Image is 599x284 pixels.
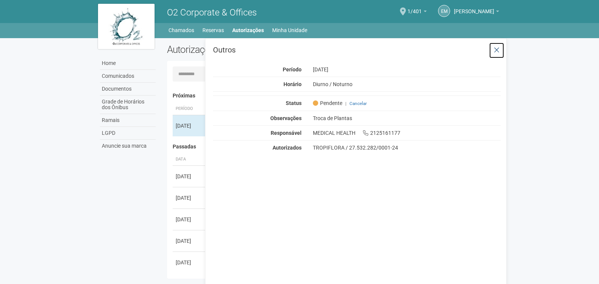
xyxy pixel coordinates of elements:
a: Documentos [100,83,156,96]
strong: Período [283,66,302,73]
h4: Passadas [173,144,496,150]
a: Chamados [169,25,194,35]
a: 1/401 [408,9,427,15]
strong: Observações [270,115,302,121]
span: O2 Corporate & Offices [167,7,257,18]
div: [DATE] [176,259,204,266]
th: Período [173,103,207,115]
a: Home [100,57,156,70]
div: [DATE] [176,216,204,223]
div: Troca de Plantas [307,115,507,122]
div: [DATE] [176,237,204,245]
a: [PERSON_NAME] [454,9,499,15]
span: | [345,101,346,106]
div: [DATE] [307,66,507,73]
th: Data [173,153,207,166]
a: Comunicados [100,70,156,83]
a: Cancelar [349,101,367,106]
strong: Status [286,100,302,106]
span: 1/401 [408,1,422,14]
a: Anuncie sua marca [100,140,156,152]
strong: Responsável [271,130,302,136]
div: [DATE] [176,122,204,130]
strong: Autorizados [273,145,302,151]
a: Grade de Horários dos Ônibus [100,96,156,114]
a: LGPD [100,127,156,140]
div: [DATE] [176,194,204,202]
a: Ramais [100,114,156,127]
span: Eloisa Mazoni Guntzel [454,1,494,14]
h4: Próximas [173,93,496,99]
h3: Outros [213,46,501,54]
div: MEDICAL HEALTH 2125161177 [307,130,507,136]
a: Reservas [202,25,224,35]
img: logo.jpg [98,4,155,49]
div: Diurno / Noturno [307,81,507,88]
h2: Autorizações [167,44,328,55]
a: Autorizações [232,25,264,35]
a: EM [438,5,450,17]
div: TROPIFLORA / 27.532.282/0001-24 [313,144,501,151]
a: Minha Unidade [272,25,307,35]
span: Pendente [313,100,342,106]
div: [DATE] [176,173,204,180]
strong: Horário [283,81,302,87]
